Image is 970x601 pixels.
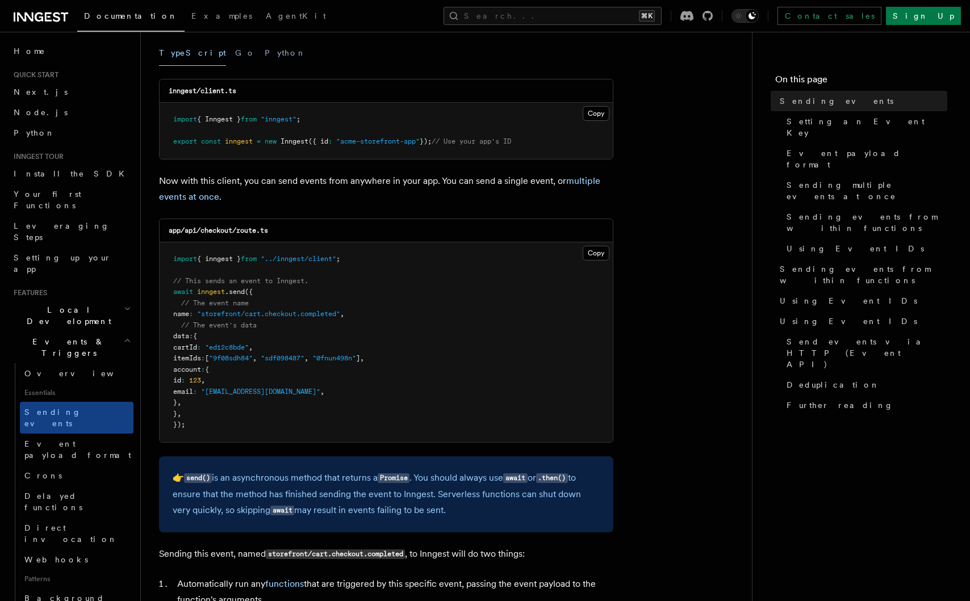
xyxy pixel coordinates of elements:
span: Setting an Event Key [787,116,947,138]
span: Examples [191,11,252,20]
span: [ [205,354,209,362]
a: Leveraging Steps [9,216,133,247]
span: Documentation [84,11,178,20]
a: Using Event IDs [775,291,947,311]
span: }); [173,421,185,428]
span: : [328,137,332,145]
p: Sending this event, named , to Inngest will do two things: [159,546,613,562]
button: Local Development [9,300,133,331]
span: Home [14,45,45,57]
span: email [173,388,193,396]
span: ({ id [308,137,328,145]
span: , [177,398,181,406]
span: // The event name [181,299,249,307]
span: : [181,376,185,384]
span: Essentials [20,384,133,402]
span: Deduplication [787,379,880,390]
span: import [173,115,197,123]
span: Next.js [14,87,68,96]
span: Events & Triggers [9,336,124,359]
a: Send events via HTTP (Event API) [782,331,947,375]
span: "ed12c8bde" [205,343,249,351]
span: Features [9,288,47,297]
span: : [193,388,197,396]
span: , [253,354,257,362]
span: , [201,376,205,384]
code: .then() [536,473,568,483]
span: , [304,354,308,362]
span: , [340,310,344,318]
span: ({ [245,288,253,296]
button: Copy [583,246,609,260]
span: "inngest" [261,115,296,123]
span: : [189,332,193,340]
span: 123 [189,376,201,384]
span: const [201,137,221,145]
span: data [173,332,189,340]
span: } [173,398,177,406]
span: // The event's data [181,321,257,329]
span: Further reading [787,400,893,411]
span: inngest [197,288,225,296]
button: Copy [583,106,609,121]
span: : [197,343,201,351]
span: Using Event IDs [780,295,917,306]
span: , [320,388,324,396]
span: Direct invocation [24,523,118,544]
span: = [257,137,261,145]
span: Event payload format [787,148,947,170]
span: // This sends an event to Inngest. [173,277,308,285]
code: storefront/cart.checkout.completed [266,549,405,559]
span: Local Development [9,304,124,327]
a: Sending events from within functions [782,207,947,238]
span: { inngest } [197,255,241,263]
span: "../inngest/client" [261,255,336,263]
span: from [241,115,257,123]
span: Inngest tour [9,152,64,161]
code: await [503,473,527,483]
span: "sdf098487" [261,354,304,362]
kbd: ⌘K [639,10,655,22]
span: cartId [173,343,197,351]
code: send() [184,473,212,483]
span: Delayed functions [24,491,82,512]
span: : [201,365,205,373]
a: Using Event IDs [782,238,947,259]
span: { [193,332,197,340]
a: Home [9,41,133,61]
span: "[EMAIL_ADDRESS][DOMAIN_NAME]" [201,388,320,396]
a: Crons [20,465,133,486]
span: Inngest [281,137,308,145]
span: { [205,365,209,373]
span: from [241,255,257,263]
span: account [173,365,201,373]
span: : [201,354,205,362]
code: await [270,506,294,515]
span: export [173,137,197,145]
span: "acme-storefront-app" [336,137,420,145]
code: inngest/client.ts [169,87,236,95]
a: Python [9,123,133,143]
span: Overview [24,369,141,378]
button: TypeScript [159,40,226,66]
span: inngest [225,137,253,145]
a: functions [265,578,304,589]
span: Sending events [780,95,893,107]
span: ; [336,255,340,263]
span: Webhooks [24,555,88,564]
span: Patterns [20,570,133,588]
a: Examples [185,3,259,31]
span: Setting up your app [14,253,111,274]
span: { Inngest } [197,115,241,123]
h4: On this page [775,73,947,91]
code: Promise [378,473,409,483]
a: Delayed functions [20,486,133,518]
a: Using Event IDs [775,311,947,331]
span: AgentKit [266,11,326,20]
a: Documentation [77,3,185,32]
span: Python [14,128,55,137]
a: Install the SDK [9,163,133,184]
button: Events & Triggers [9,331,133,363]
a: Your first Functions [9,184,133,216]
span: .send [225,288,245,296]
